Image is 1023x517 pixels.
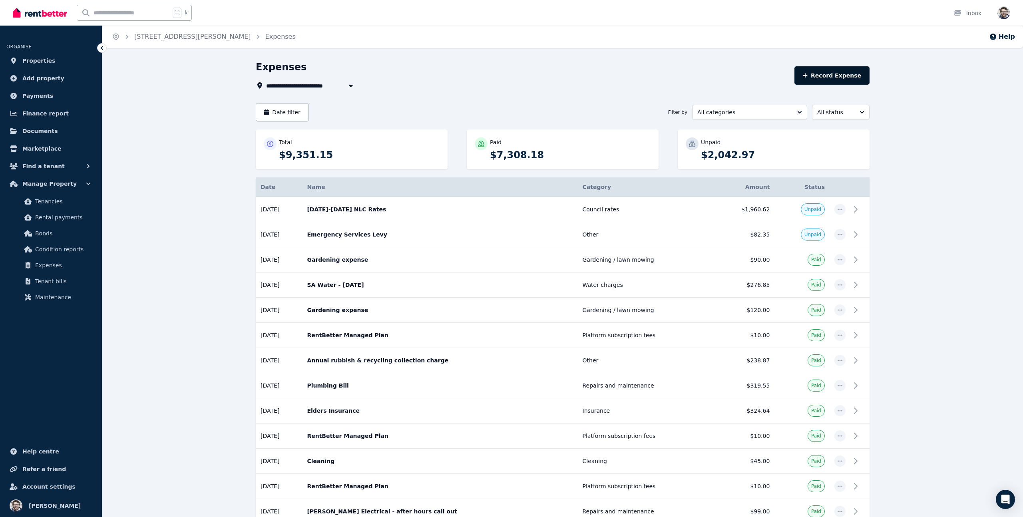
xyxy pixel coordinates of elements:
[22,179,77,189] span: Manage Property
[713,298,774,323] td: $120.00
[817,108,853,116] span: All status
[6,479,96,495] a: Account settings
[578,298,713,323] td: Gardening / lawn mowing
[256,474,302,499] td: [DATE]
[307,231,573,239] p: Emergency Services Levy
[22,74,64,83] span: Add property
[35,245,89,254] span: Condition reports
[811,382,821,389] span: Paid
[10,225,92,241] a: Bonds
[6,461,96,477] a: Refer a friend
[701,149,862,161] p: $2,042.97
[302,177,577,197] th: Name
[22,144,61,153] span: Marketplace
[713,449,774,474] td: $45.00
[713,474,774,499] td: $10.00
[578,247,713,272] td: Gardening / lawn mowing
[35,229,89,238] span: Bonds
[578,177,713,197] th: Category
[811,508,821,515] span: Paid
[811,307,821,313] span: Paid
[279,149,440,161] p: $9,351.15
[811,357,821,364] span: Paid
[713,398,774,424] td: $324.64
[307,331,573,339] p: RentBetter Managed Plan
[29,501,81,511] span: [PERSON_NAME]
[256,398,302,424] td: [DATE]
[22,126,58,136] span: Documents
[6,176,96,192] button: Manage Property
[578,323,713,348] td: Platform subscription fees
[490,138,502,146] p: Paid
[6,158,96,174] button: Find a tenant
[6,141,96,157] a: Marketplace
[578,449,713,474] td: Cleaning
[6,53,96,69] a: Properties
[256,424,302,449] td: [DATE]
[578,272,713,298] td: Water charges
[713,424,774,449] td: $10.00
[811,408,821,414] span: Paid
[578,197,713,222] td: Council rates
[713,373,774,398] td: $319.55
[307,306,573,314] p: Gardening expense
[713,247,774,272] td: $90.00
[6,88,96,104] a: Payments
[35,197,89,206] span: Tenancies
[256,222,302,247] td: [DATE]
[256,298,302,323] td: [DATE]
[22,91,53,101] span: Payments
[10,209,92,225] a: Rental payments
[804,206,821,213] span: Unpaid
[279,138,292,146] p: Total
[307,356,573,364] p: Annual rubbish & recycling collection charge
[134,33,251,40] a: [STREET_ADDRESS][PERSON_NAME]
[102,26,305,48] nav: Breadcrumb
[794,66,870,85] button: Record Expense
[256,247,302,272] td: [DATE]
[35,213,89,222] span: Rental payments
[256,103,309,121] button: Date filter
[307,382,573,390] p: Plumbing Bill
[307,281,573,289] p: SA Water - [DATE]
[13,7,67,19] img: RentBetter
[307,457,573,465] p: Cleaning
[953,9,981,17] div: Inbox
[578,474,713,499] td: Platform subscription fees
[811,433,821,439] span: Paid
[22,161,65,171] span: Find a tenant
[811,257,821,263] span: Paid
[22,56,56,66] span: Properties
[185,10,187,16] span: k
[578,398,713,424] td: Insurance
[804,231,821,238] span: Unpaid
[811,282,821,288] span: Paid
[307,482,573,490] p: RentBetter Managed Plan
[307,407,573,415] p: Elders Insurance
[811,483,821,489] span: Paid
[256,272,302,298] td: [DATE]
[10,241,92,257] a: Condition reports
[578,373,713,398] td: Repairs and maintenance
[692,105,807,120] button: All categories
[10,289,92,305] a: Maintenance
[35,292,89,302] span: Maintenance
[307,205,573,213] p: [DATE]-[DATE] NLC Rates
[35,260,89,270] span: Expenses
[578,424,713,449] td: Platform subscription fees
[713,222,774,247] td: $82.35
[6,44,32,50] span: ORGANISE
[22,109,69,118] span: Finance report
[10,273,92,289] a: Tenant bills
[256,323,302,348] td: [DATE]
[307,507,573,515] p: [PERSON_NAME] Electrical - after hours call out
[578,222,713,247] td: Other
[22,447,59,456] span: Help centre
[812,105,870,120] button: All status
[811,458,821,464] span: Paid
[713,177,774,197] th: Amount
[256,61,307,74] h1: Expenses
[713,323,774,348] td: $10.00
[307,256,573,264] p: Gardening expense
[307,432,573,440] p: RentBetter Managed Plan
